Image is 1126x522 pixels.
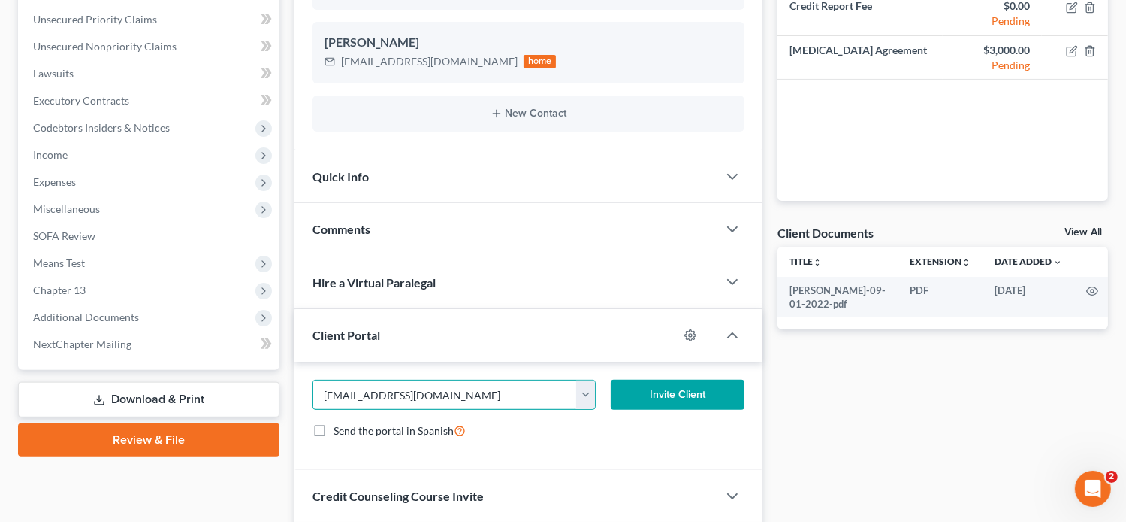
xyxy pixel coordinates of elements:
[813,258,822,267] i: unfold_more
[33,202,100,215] span: Miscellaneous
[33,67,74,80] span: Lawsuits
[313,381,578,409] input: Enter email
[33,284,86,296] span: Chapter 13
[33,94,129,107] span: Executory Contracts
[18,423,279,457] a: Review & File
[33,229,95,242] span: SOFA Review
[33,311,139,323] span: Additional Documents
[312,169,369,184] span: Quick Info
[995,256,1062,267] a: Date Added expand_more
[325,108,733,120] button: New Contact
[334,424,454,437] span: Send the portal in Spanish
[312,222,370,236] span: Comments
[21,87,279,114] a: Executory Contracts
[33,121,170,134] span: Codebtors Insiders & Notices
[611,380,745,410] button: Invite Client
[21,60,279,87] a: Lawsuits
[961,258,971,267] i: unfold_more
[341,54,518,69] div: [EMAIL_ADDRESS][DOMAIN_NAME]
[777,35,943,79] td: [MEDICAL_DATA] Agreement
[21,33,279,60] a: Unsecured Nonpriority Claims
[524,55,557,68] div: home
[955,43,1030,58] div: $3,000.00
[1064,227,1102,238] a: View All
[33,13,157,26] span: Unsecured Priority Claims
[33,40,177,53] span: Unsecured Nonpriority Claims
[910,256,971,267] a: Extensionunfold_more
[1053,258,1062,267] i: expand_more
[33,175,76,188] span: Expenses
[21,223,279,250] a: SOFA Review
[789,256,822,267] a: Titleunfold_more
[312,275,436,290] span: Hire a Virtual Paralegal
[312,328,380,342] span: Client Portal
[33,338,131,351] span: NextChapter Mailing
[21,6,279,33] a: Unsecured Priority Claims
[983,277,1074,318] td: [DATE]
[1075,471,1111,507] iframe: Intercom live chat
[777,225,874,241] div: Client Documents
[898,277,983,318] td: PDF
[33,148,68,161] span: Income
[21,331,279,358] a: NextChapter Mailing
[325,34,733,52] div: [PERSON_NAME]
[955,58,1030,73] div: Pending
[312,489,484,503] span: Credit Counseling Course Invite
[33,256,85,269] span: Means Test
[1106,471,1118,483] span: 2
[18,382,279,417] a: Download & Print
[955,14,1030,29] div: Pending
[777,277,898,318] td: [PERSON_NAME]-09-01-2022-pdf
